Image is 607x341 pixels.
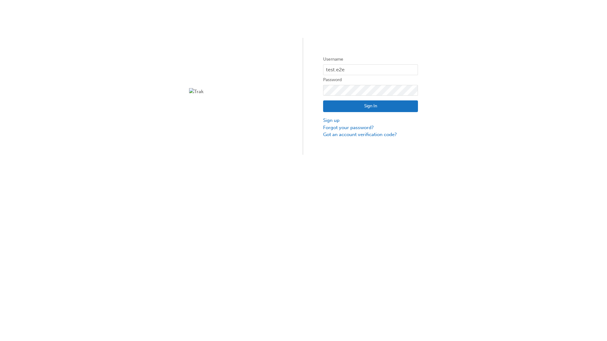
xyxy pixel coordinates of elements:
[189,88,284,95] img: Trak
[323,117,418,124] a: Sign up
[323,64,418,75] input: Username
[323,76,418,84] label: Password
[323,124,418,131] a: Forgot your password?
[323,100,418,112] button: Sign In
[323,56,418,63] label: Username
[323,131,418,138] a: Got an account verification code?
